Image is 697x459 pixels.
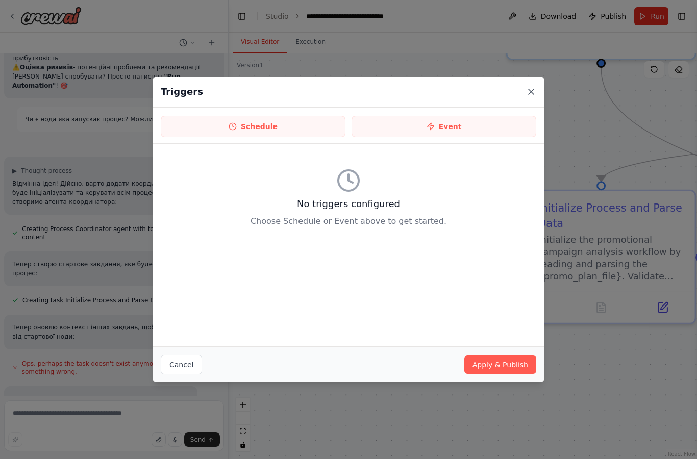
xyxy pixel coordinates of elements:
h2: Triggers [161,85,203,99]
button: Apply & Publish [464,355,536,374]
button: Event [352,116,536,137]
button: Schedule [161,116,345,137]
button: Cancel [161,355,202,374]
p: Choose Schedule or Event above to get started. [161,215,536,227]
h3: No triggers configured [161,197,536,211]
